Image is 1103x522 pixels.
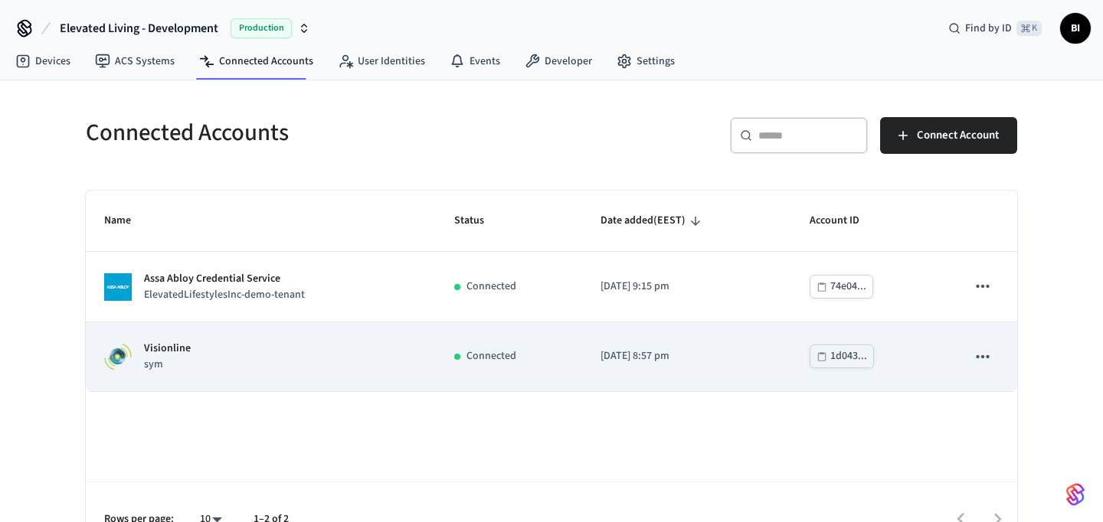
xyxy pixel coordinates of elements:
button: 74e04... [810,275,873,299]
div: 1d043... [830,347,867,366]
a: Settings [604,47,687,75]
img: Visionline [104,343,132,370]
span: Date added(EEST) [601,209,705,233]
p: Connected [466,279,516,295]
span: Name [104,209,151,233]
span: Elevated Living - Development [60,19,218,38]
a: Developer [512,47,604,75]
a: User Identities [326,47,437,75]
table: sticky table [86,191,1017,392]
button: 1d043... [810,344,874,368]
a: Devices [3,47,83,75]
p: [DATE] 8:57 pm [601,348,773,364]
p: Assa Abloy Credential Service [144,271,305,287]
p: sym [144,357,191,373]
a: Connected Accounts [187,47,326,75]
img: ASSA ABLOY Credential Service [104,273,132,301]
a: ACS Systems [83,47,187,75]
div: Find by ID⌘ K [936,15,1054,42]
span: Status [454,209,504,233]
div: 74e04... [830,277,866,296]
p: Connected [466,348,516,364]
p: [DATE] 9:15 pm [601,279,773,295]
a: Events [437,47,512,75]
span: Find by ID [965,21,1012,36]
span: ⌘ K [1016,21,1042,36]
button: BI [1060,13,1091,44]
span: Connect Account [917,126,999,145]
span: Account ID [810,209,879,233]
span: Production [231,18,292,38]
button: Connect Account [880,117,1017,154]
img: SeamLogoGradient.69752ec5.svg [1066,482,1085,507]
p: ElevatedLifestylesInc-demo-tenant [144,287,305,303]
p: Visionline [144,341,191,357]
h5: Connected Accounts [86,117,542,148]
span: BI [1062,15,1089,42]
